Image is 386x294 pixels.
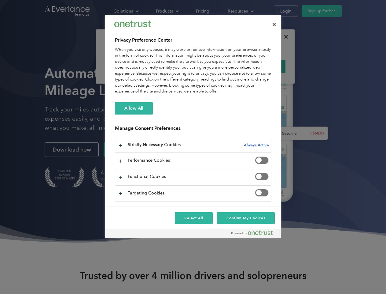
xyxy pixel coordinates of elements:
[231,230,273,235] img: Powered by OneTrust Opens in a new Tab
[105,15,281,238] div: Privacy Preference Center
[115,36,271,44] h2: Privacy Preference Center
[175,212,213,224] button: Reject All
[115,102,153,115] button: Allow All
[114,21,151,27] img: Everlance
[105,15,281,238] div: Preference center
[231,230,278,238] a: Powered by OneTrust Opens in a new Tab
[115,47,271,95] div: When you visit any website, it may store or retrieve information on your browser, mostly in the f...
[115,125,271,135] h3: Manage Consent Preferences
[267,18,281,31] button: Close
[217,212,275,224] button: Confirm My Choices
[114,18,151,30] div: Everlance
